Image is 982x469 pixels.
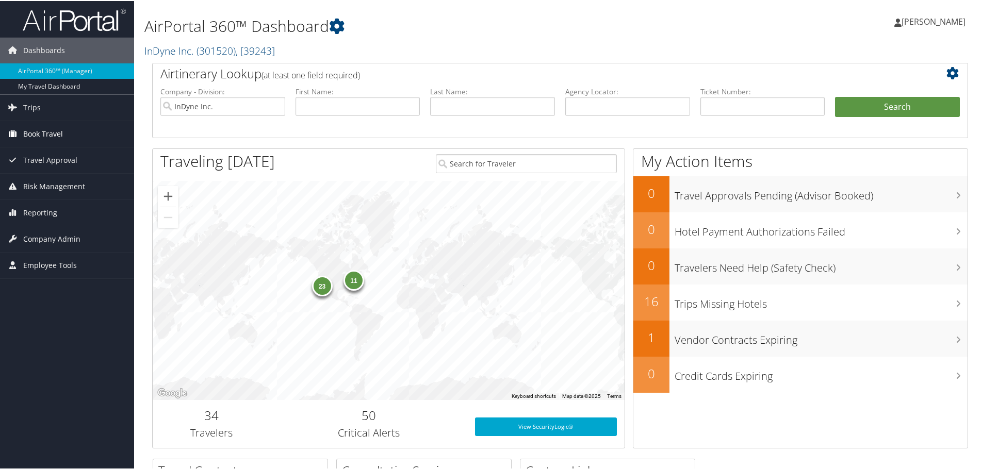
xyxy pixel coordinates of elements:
[279,406,460,423] h2: 50
[607,392,621,398] a: Terms (opens in new tab)
[675,363,968,382] h3: Credit Cards Expiring
[158,206,178,227] button: Zoom out
[835,96,960,116] button: Search
[633,292,669,309] h2: 16
[236,43,275,57] span: , [ 39243 ]
[633,356,968,392] a: 0Credit Cards Expiring
[430,86,555,96] label: Last Name:
[23,94,41,120] span: Trips
[343,269,364,290] div: 11
[312,274,333,295] div: 23
[675,182,968,202] h3: Travel Approvals Pending (Advisor Booked)
[158,185,178,206] button: Zoom in
[197,43,236,57] span: ( 301520 )
[633,283,968,320] a: 16Trips Missing Hotels
[436,153,617,172] input: Search for Traveler
[633,247,968,283] a: 0Travelers Need Help (Safety Check)
[23,120,63,146] span: Book Travel
[512,392,556,399] button: Keyboard shortcuts
[894,5,976,36] a: [PERSON_NAME]
[675,327,968,346] h3: Vendor Contracts Expiring
[633,149,968,171] h1: My Action Items
[565,86,690,96] label: Agency Locator:
[144,14,699,36] h1: AirPortal 360™ Dashboard
[633,175,968,211] a: 0Travel Approvals Pending (Advisor Booked)
[23,37,65,62] span: Dashboards
[633,328,669,345] h2: 1
[562,392,601,398] span: Map data ©2025
[160,425,263,439] h3: Travelers
[23,252,77,277] span: Employee Tools
[633,211,968,247] a: 0Hotel Payment Authorizations Failed
[675,219,968,238] h3: Hotel Payment Authorizations Failed
[675,291,968,310] h3: Trips Missing Hotels
[475,416,617,435] a: View SecurityLogic®
[160,64,892,81] h2: Airtinerary Lookup
[633,183,669,201] h2: 0
[279,425,460,439] h3: Critical Alerts
[675,255,968,274] h3: Travelers Need Help (Safety Check)
[144,43,275,57] a: InDyne Inc.
[633,220,669,237] h2: 0
[296,86,420,96] label: First Name:
[633,364,669,381] h2: 0
[160,149,275,171] h1: Traveling [DATE]
[23,146,77,172] span: Travel Approval
[633,256,669,273] h2: 0
[23,225,80,251] span: Company Admin
[261,69,360,80] span: (at least one field required)
[23,199,57,225] span: Reporting
[160,406,263,423] h2: 34
[633,320,968,356] a: 1Vendor Contracts Expiring
[902,15,965,26] span: [PERSON_NAME]
[155,386,189,399] img: Google
[155,386,189,399] a: Open this area in Google Maps (opens a new window)
[700,86,825,96] label: Ticket Number:
[160,86,285,96] label: Company - Division:
[23,7,126,31] img: airportal-logo.png
[23,173,85,198] span: Risk Management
